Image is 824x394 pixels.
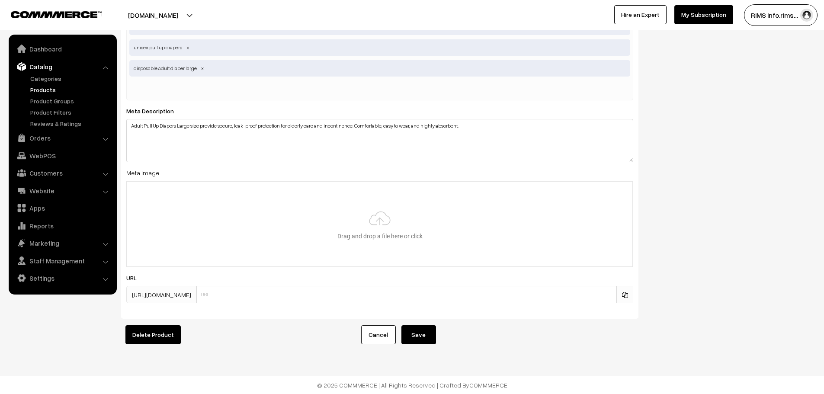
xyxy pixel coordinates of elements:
[800,9,813,22] img: user
[361,325,396,344] a: Cancel
[11,235,114,251] a: Marketing
[11,130,114,146] a: Orders
[11,200,114,216] a: Apps
[11,9,87,19] a: COMMMERCE
[11,183,114,199] a: Website
[674,5,733,24] a: My Subscription
[469,381,507,389] a: COMMMERCE
[28,108,114,117] a: Product Filters
[11,165,114,181] a: Customers
[126,119,633,162] textarea: Adult Pull Up Diapers Large size provide secure, leak-proof protection for elderly care and incon...
[11,218,114,234] a: Reports
[196,286,617,303] input: URL
[11,253,114,269] a: Staff Management
[614,5,667,24] a: Hire an Expert
[11,148,114,163] a: WebPOS
[11,11,102,18] img: COMMMERCE
[129,60,630,77] span: disposable adult diaper large
[28,74,114,83] a: Categories
[744,4,818,26] button: RIMS info.rims…
[126,168,159,177] label: Meta Image
[126,286,196,303] span: [URL][DOMAIN_NAME]
[28,96,114,106] a: Product Groups
[28,85,114,94] a: Products
[129,39,630,56] span: unisex pull up diapers
[11,59,114,74] a: Catalog
[126,273,147,282] label: URL
[125,325,181,344] button: Delete Product
[126,106,184,115] label: Meta Description
[401,325,436,344] button: Save
[11,41,114,57] a: Dashboard
[98,4,208,26] button: [DOMAIN_NAME]
[28,119,114,128] a: Reviews & Ratings
[11,270,114,286] a: Settings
